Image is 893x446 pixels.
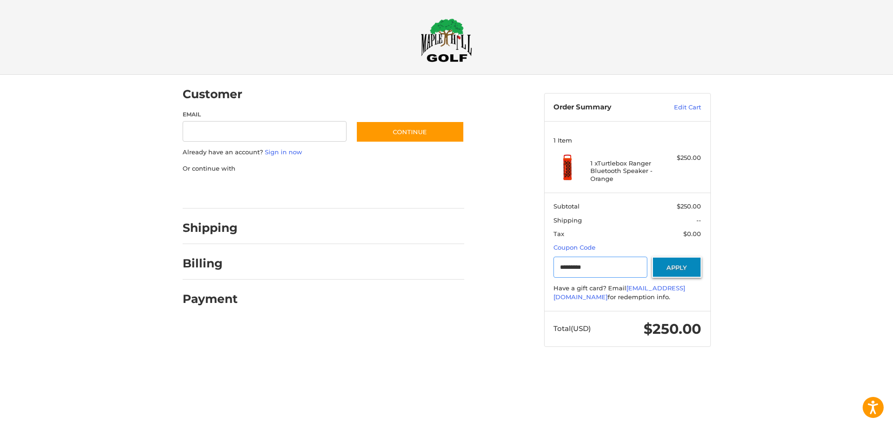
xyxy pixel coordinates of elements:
button: Apply [652,257,702,278]
label: Email [183,110,347,119]
h3: Order Summary [553,103,654,112]
input: Gift Certificate or Coupon Code [553,257,647,278]
span: Shipping [553,216,582,224]
span: Tax [553,230,564,237]
span: $250.00 [644,320,701,338]
h3: 1 Item [553,137,701,144]
h4: 1 x Turtlebox Ranger Bluetooth Speaker - Orange [590,159,662,182]
iframe: PayPal-paypal [179,182,249,199]
span: -- [696,216,701,224]
span: $250.00 [677,202,701,210]
h2: Billing [183,256,237,271]
p: Already have an account? [183,148,464,157]
img: Maple Hill Golf [421,18,472,62]
iframe: PayPal-venmo [338,182,408,199]
div: $250.00 [664,153,701,163]
span: $0.00 [683,230,701,237]
a: Coupon Code [553,244,595,251]
button: Continue [356,121,464,143]
a: Sign in now [265,148,302,156]
p: Or continue with [183,164,464,173]
span: Total (USD) [553,324,591,333]
span: Subtotal [553,202,580,210]
a: Edit Cart [654,103,701,112]
h2: Payment [183,292,238,306]
h2: Shipping [183,221,238,235]
h2: Customer [183,87,242,101]
iframe: PayPal-paylater [259,182,329,199]
div: Have a gift card? Email for redemption info. [553,284,701,302]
